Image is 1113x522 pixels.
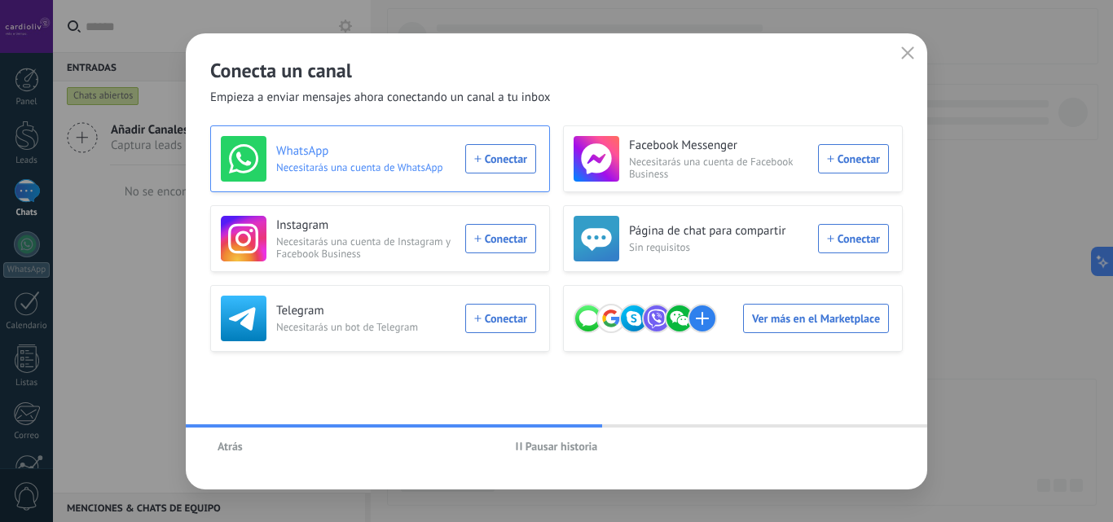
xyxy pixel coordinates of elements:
[218,441,243,452] span: Atrás
[276,217,455,234] h3: Instagram
[210,58,903,83] h2: Conecta un canal
[629,138,808,154] h3: Facebook Messenger
[276,143,455,160] h3: WhatsApp
[276,161,455,173] span: Necesitarás una cuenta de WhatsApp
[276,303,455,319] h3: Telegram
[210,90,551,106] span: Empieza a enviar mensajes ahora conectando un canal a tu inbox
[276,235,455,260] span: Necesitarás una cuenta de Instagram y Facebook Business
[629,241,808,253] span: Sin requisitos
[629,156,808,180] span: Necesitarás una cuenta de Facebook Business
[210,434,250,458] button: Atrás
[276,321,455,333] span: Necesitarás un bot de Telegram
[508,434,605,458] button: Pausar historia
[629,223,808,239] h3: Página de chat para compartir
[526,441,598,452] span: Pausar historia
